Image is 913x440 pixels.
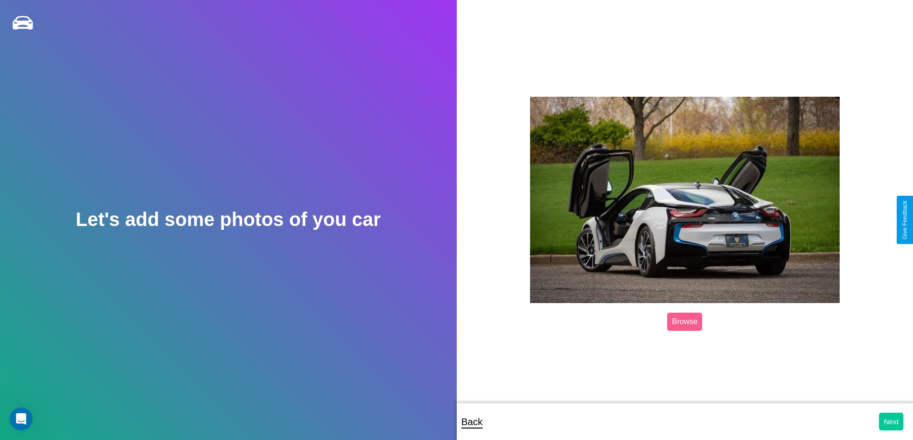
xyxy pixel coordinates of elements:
[10,407,33,430] iframe: Intercom live chat
[462,413,483,430] p: Back
[76,209,381,230] h2: Let's add some photos of you car
[667,313,702,331] label: Browse
[530,97,840,303] img: posted
[879,413,903,430] button: Next
[901,201,908,239] div: Give Feedback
